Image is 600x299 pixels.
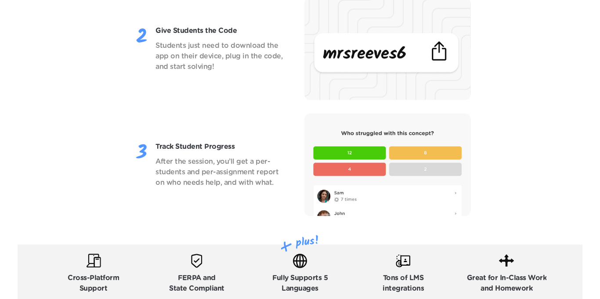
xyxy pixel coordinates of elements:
p: Cross-Platform Support [68,273,119,294]
p: Tons of LMS integrations [383,273,424,294]
p: Great for In-Class Work and Homework [467,273,547,294]
p: Give Students the Code [155,25,284,36]
p: After the session, you’ll get a per-students and per-assignment report on who needs help, and wit... [155,156,284,188]
p: Track Student Progress [155,141,284,152]
p: Fully Supports 5 Languages [272,273,328,294]
p: Students just need to download the app on their device, plug in the code, and start solving! [155,40,284,72]
p: FERPA and State Compliant [169,273,224,294]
